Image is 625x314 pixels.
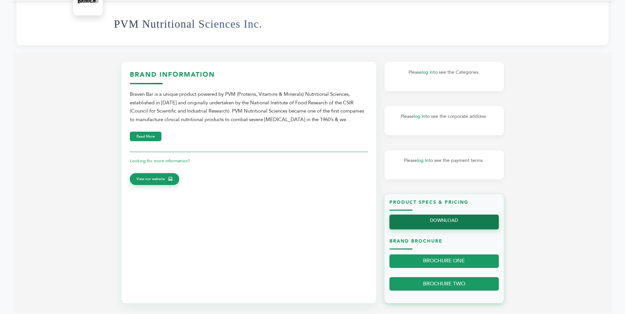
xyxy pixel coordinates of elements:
a: DOWNLOAD [389,215,499,229]
a: BROCHURE ONE [389,254,499,268]
a: View our website [130,173,179,185]
h3: Brand Brochure [389,238,499,249]
a: log in [417,157,429,164]
p: Please to see the corporate address. [391,113,497,120]
h3: Brand Information [130,70,368,84]
a: BROCHURE TWO [389,277,499,291]
p: Please to see the Categories. [391,68,497,76]
div: Braven Bar is a unique product powered by PVM (Proteins, Vitamins & Minerals) Nutritional Science... [130,90,368,124]
a: log in [422,69,433,75]
p: Please to see the payment terms. [391,157,497,165]
h1: PVM Nutritional Sciences Inc. [114,8,262,40]
p: Looking for more information? [130,157,368,165]
button: Read More [130,132,161,141]
a: log in [414,113,425,119]
span: View our website [136,176,165,182]
h3: Product Specs & Pricing [389,199,499,211]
